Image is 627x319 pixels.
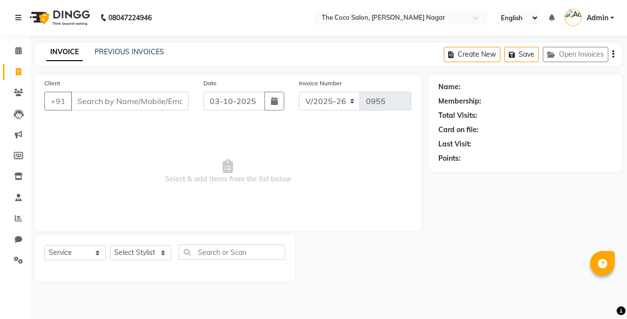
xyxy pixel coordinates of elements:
button: +91 [44,92,72,110]
label: Client [44,79,60,88]
div: Membership: [438,96,481,106]
div: Card on file: [438,125,479,135]
input: Search or Scan [179,245,285,260]
button: Save [504,47,539,62]
a: INVOICE [46,43,83,61]
span: Admin [587,13,608,23]
button: Create New [444,47,500,62]
button: Open Invoices [543,47,608,62]
input: Search by Name/Mobile/Email/Code [71,92,189,110]
div: Last Visit: [438,139,471,149]
label: Invoice Number [299,79,342,88]
img: logo [25,4,93,32]
a: PREVIOUS INVOICES [95,47,164,56]
label: Date [203,79,217,88]
span: Select & add items from the list below [44,122,411,221]
b: 08047224946 [108,4,152,32]
div: Points: [438,153,461,164]
iframe: chat widget [586,280,617,309]
div: Name: [438,82,461,92]
img: Admin [564,9,582,26]
div: Total Visits: [438,110,477,121]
